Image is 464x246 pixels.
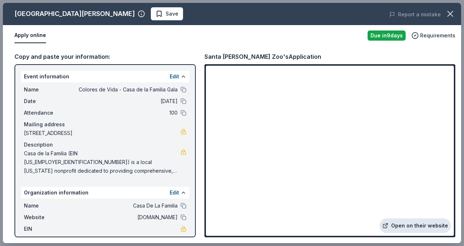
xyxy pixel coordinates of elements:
button: Report a mistake [389,10,441,19]
div: Description [24,140,186,149]
a: Open on their website [380,218,451,233]
div: Organization information [21,187,189,198]
span: EIN [24,225,72,233]
span: [DATE] [72,97,178,106]
span: [STREET_ADDRESS] [24,129,181,138]
span: Save [166,9,178,18]
div: Copy and paste your information: [14,52,196,61]
span: Casa De La Familia [72,201,178,210]
span: Website [24,213,72,222]
button: Edit [170,188,179,197]
button: Save [151,7,183,20]
div: Santa [PERSON_NAME] Zoo's Application [204,52,321,61]
button: Edit [170,72,179,81]
div: [GEOGRAPHIC_DATA][PERSON_NAME] [14,8,135,20]
span: Date [24,97,72,106]
button: Requirements [411,31,455,40]
span: Attendance [24,108,72,117]
div: Mission statement [24,236,186,245]
span: Colores de Vida - Casa de la Familia Gala [72,85,178,94]
span: Casa de la Familia (EIN [US_EMPLOYER_IDENTIFICATION_NUMBER]) is a local [US_STATE] nonprofit dedi... [24,149,181,175]
div: Due in 9 days [368,30,406,41]
span: Name [24,201,72,210]
span: Name [24,85,72,94]
div: Mailing address [24,120,186,129]
span: 100 [72,108,178,117]
span: Requirements [420,31,455,40]
span: [DOMAIN_NAME] [72,213,178,222]
button: Apply online [14,28,46,43]
div: Event information [21,71,189,82]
